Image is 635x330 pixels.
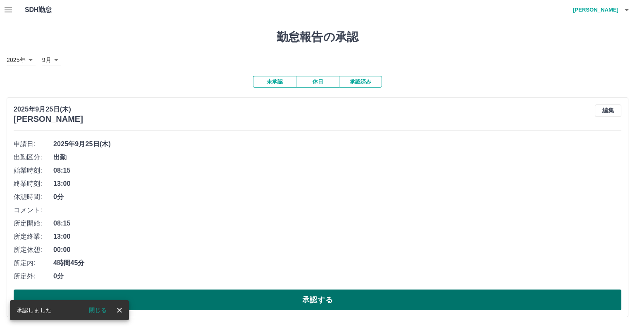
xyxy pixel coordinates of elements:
[7,30,628,44] h1: 勤怠報告の承認
[53,179,621,189] span: 13:00
[113,304,126,316] button: close
[53,139,621,149] span: 2025年9月25日(木)
[17,303,52,318] div: 承認しました
[53,166,621,176] span: 08:15
[14,114,83,124] h3: [PERSON_NAME]
[14,205,53,215] span: コメント:
[339,76,382,88] button: 承認済み
[53,258,621,268] span: 4時間45分
[53,192,621,202] span: 0分
[14,179,53,189] span: 終業時刻:
[82,304,113,316] button: 閉じる
[53,218,621,228] span: 08:15
[14,258,53,268] span: 所定内:
[42,54,61,66] div: 9月
[595,104,621,117] button: 編集
[14,245,53,255] span: 所定休憩:
[14,104,83,114] p: 2025年9月25日(木)
[14,139,53,149] span: 申請日:
[53,232,621,242] span: 13:00
[53,271,621,281] span: 0分
[14,290,621,310] button: 承認する
[53,245,621,255] span: 00:00
[296,76,339,88] button: 休日
[14,152,53,162] span: 出勤区分:
[53,152,621,162] span: 出勤
[14,218,53,228] span: 所定開始:
[14,166,53,176] span: 始業時刻:
[14,192,53,202] span: 休憩時間:
[14,271,53,281] span: 所定外:
[253,76,296,88] button: 未承認
[7,54,36,66] div: 2025年
[14,232,53,242] span: 所定終業:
